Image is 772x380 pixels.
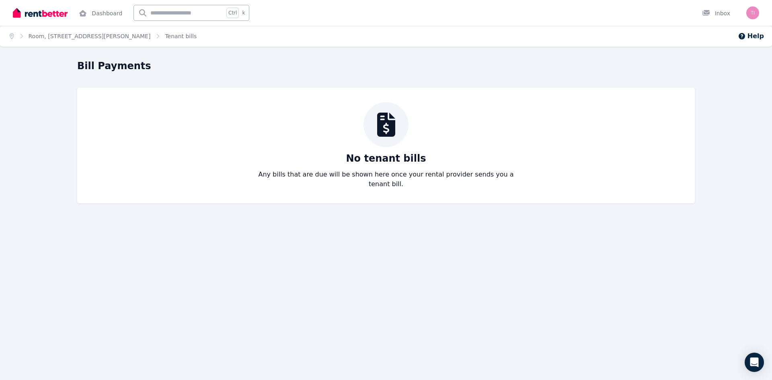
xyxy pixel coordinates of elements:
[738,31,764,41] button: Help
[226,8,239,18] span: Ctrl
[251,170,521,189] p: Any bills that are due will be shown here once your rental provider sends you a tenant bill.
[29,33,151,39] a: Room, [STREET_ADDRESS][PERSON_NAME]
[13,7,68,19] img: RentBetter
[746,6,759,19] img: Tingting Wang
[165,32,197,40] span: Tenant bills
[346,152,426,165] p: No tenant bills
[745,353,764,372] div: Open Intercom Messenger
[702,9,730,17] div: Inbox
[242,10,245,16] span: k
[77,60,151,72] h1: Bill Payments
